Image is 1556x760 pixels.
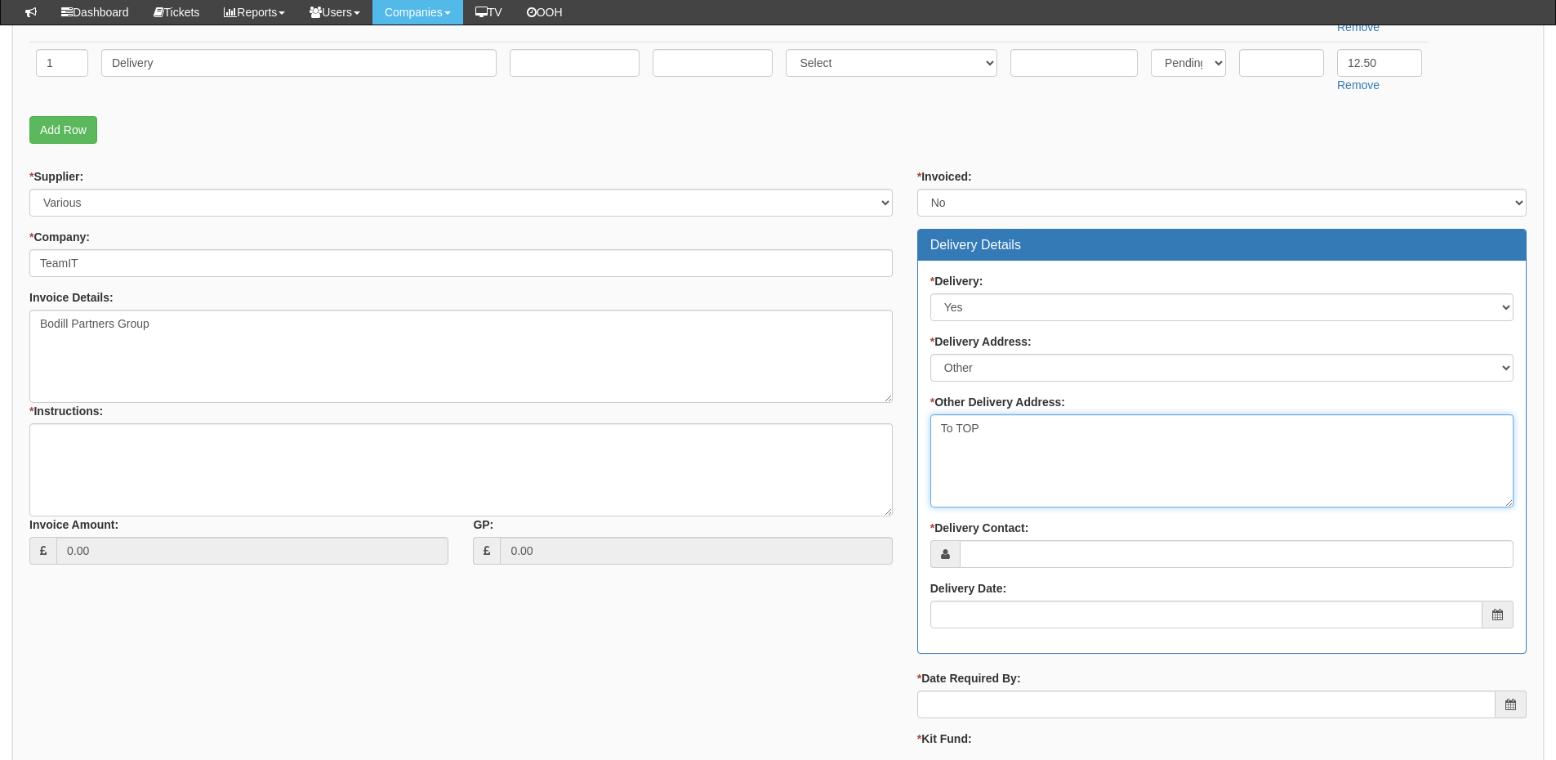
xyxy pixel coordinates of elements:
[29,229,90,245] label: Company:
[917,670,1021,686] label: Date Required By:
[473,516,493,533] label: GP:
[1337,78,1380,92] a: Remove
[930,580,1006,597] label: Delivery Date:
[917,168,972,185] label: Invoiced:
[930,520,1029,536] label: Delivery Contact:
[29,403,103,419] label: Instructions:
[930,273,983,289] label: Delivery:
[930,238,1514,253] h3: Delivery Details
[29,289,114,306] label: Invoice Details:
[930,394,1065,410] label: Other Delivery Address:
[29,516,118,533] label: Invoice Amount:
[930,333,1032,350] label: Delivery Address:
[1337,20,1380,34] a: Remove
[29,168,83,185] label: Supplier:
[29,116,97,144] a: Add Row
[917,731,972,747] label: Kit Fund:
